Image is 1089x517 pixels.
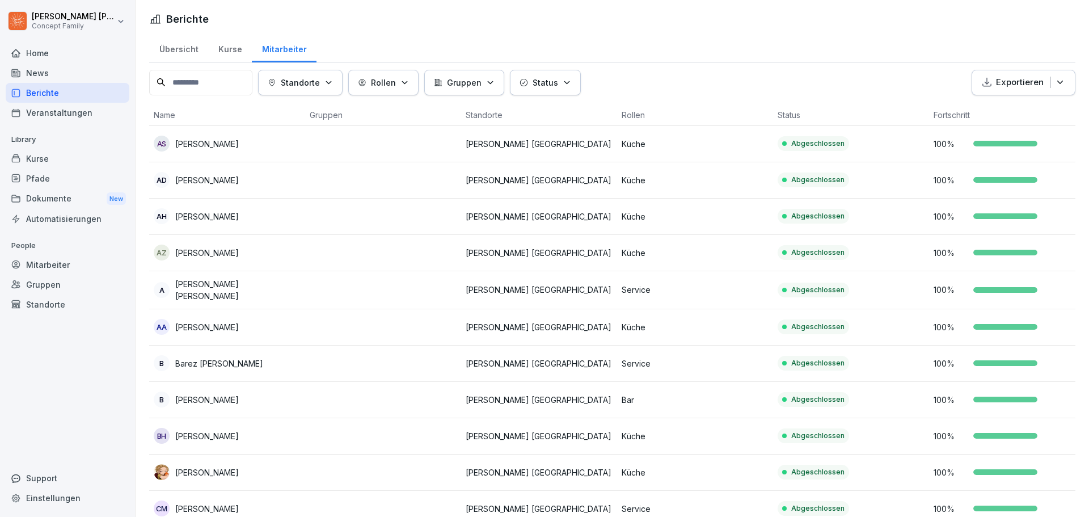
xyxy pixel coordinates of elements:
p: Exportieren [996,76,1044,89]
p: [PERSON_NAME] [175,430,239,442]
p: Abgeschlossen [791,503,845,514]
th: Name [149,104,305,126]
p: [PERSON_NAME] [GEOGRAPHIC_DATA] [466,321,613,333]
p: Concept Family [32,22,115,30]
div: AA [154,319,170,335]
p: [PERSON_NAME] [GEOGRAPHIC_DATA] [466,503,613,515]
p: [PERSON_NAME] [PERSON_NAME] [175,278,301,302]
button: Status [510,70,581,95]
div: CM [154,501,170,516]
p: Service [622,284,769,296]
div: AS [154,136,170,152]
a: Pfade [6,169,129,188]
p: Küche [622,138,769,150]
p: 100 % [934,321,968,333]
p: [PERSON_NAME] [GEOGRAPHIC_DATA] [466,174,613,186]
a: Berichte [6,83,129,103]
p: Service [622,358,769,369]
p: Küche [622,247,769,259]
a: Gruppen [6,275,129,295]
p: [PERSON_NAME] [175,174,239,186]
a: Automatisierungen [6,209,129,229]
p: Küche [622,466,769,478]
a: Veranstaltungen [6,103,129,123]
p: [PERSON_NAME] [175,503,239,515]
div: AD [154,172,170,188]
a: Kurse [6,149,129,169]
p: [PERSON_NAME] [175,211,239,222]
p: [PERSON_NAME] [175,321,239,333]
p: [PERSON_NAME] [175,394,239,406]
a: News [6,63,129,83]
h1: Berichte [166,11,209,27]
p: [PERSON_NAME] [GEOGRAPHIC_DATA] [466,394,613,406]
p: Status [533,77,558,89]
div: BH [154,428,170,444]
p: Abgeschlossen [791,394,845,405]
p: [PERSON_NAME] [GEOGRAPHIC_DATA] [466,211,613,222]
p: 100 % [934,174,968,186]
p: [PERSON_NAME] [PERSON_NAME] [32,12,115,22]
div: Support [6,468,129,488]
a: DokumenteNew [6,188,129,209]
a: Kurse [208,33,252,62]
p: Abgeschlossen [791,358,845,368]
p: Küche [622,174,769,186]
p: Abgeschlossen [791,175,845,185]
p: 100 % [934,466,968,478]
p: [PERSON_NAME] [GEOGRAPHIC_DATA] [466,138,613,150]
div: B [154,355,170,371]
th: Fortschritt [929,104,1085,126]
a: Mitarbeiter [6,255,129,275]
p: Standorte [281,77,320,89]
p: [PERSON_NAME] [175,247,239,259]
p: 100 % [934,211,968,222]
p: People [6,237,129,255]
p: Bar [622,394,769,406]
a: Mitarbeiter [252,33,316,62]
p: [PERSON_NAME] [GEOGRAPHIC_DATA] [466,358,613,369]
div: A [154,282,170,298]
div: Dokumente [6,188,129,209]
p: 100 % [934,247,968,259]
a: Übersicht [149,33,208,62]
p: Abgeschlossen [791,322,845,332]
p: 100 % [934,358,968,369]
th: Standorte [461,104,617,126]
th: Status [773,104,929,126]
p: 100 % [934,138,968,150]
p: Abgeschlossen [791,138,845,149]
button: Gruppen [424,70,504,95]
button: Exportieren [972,70,1075,95]
p: Rollen [371,77,396,89]
div: AZ [154,245,170,260]
p: Küche [622,211,769,222]
p: 100 % [934,394,968,406]
p: Küche [622,321,769,333]
p: Abgeschlossen [791,285,845,295]
p: 100 % [934,430,968,442]
p: Abgeschlossen [791,467,845,477]
a: Home [6,43,129,63]
button: Standorte [258,70,343,95]
p: [PERSON_NAME] [GEOGRAPHIC_DATA] [466,247,613,259]
p: Küche [622,430,769,442]
p: [PERSON_NAME] [GEOGRAPHIC_DATA] [466,430,613,442]
div: Einstellungen [6,488,129,508]
p: [PERSON_NAME] [GEOGRAPHIC_DATA] [466,284,613,296]
p: Abgeschlossen [791,247,845,258]
div: New [107,192,126,205]
p: [PERSON_NAME] [GEOGRAPHIC_DATA] [466,466,613,478]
